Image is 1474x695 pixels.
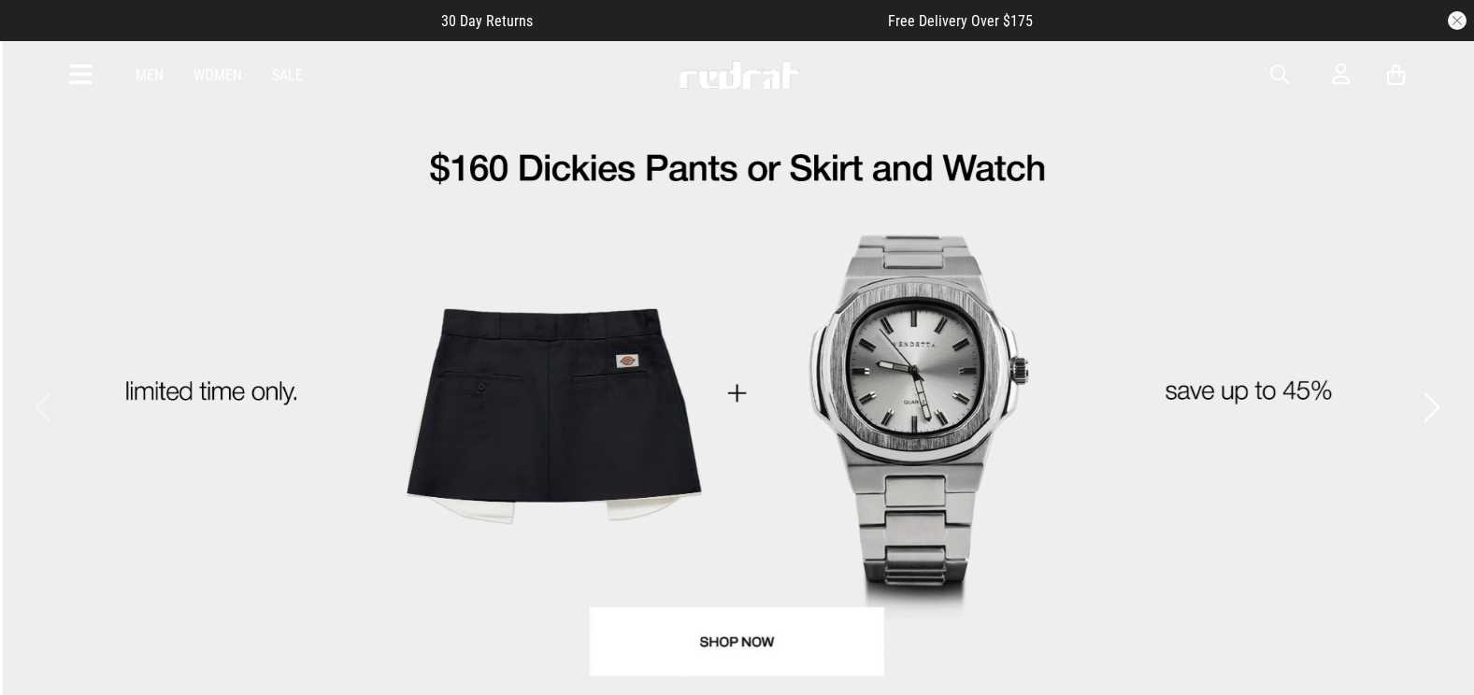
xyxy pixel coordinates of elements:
[272,66,303,84] a: Sale
[888,12,1033,30] span: Free Delivery Over $175
[30,387,55,428] button: Previous slide
[193,66,242,84] a: Women
[441,12,533,30] span: 30 Day Returns
[570,11,851,30] iframe: Customer reviews powered by Trustpilot
[678,61,801,89] img: Redrat logo
[1419,387,1444,428] button: Next slide
[136,66,164,84] a: Men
